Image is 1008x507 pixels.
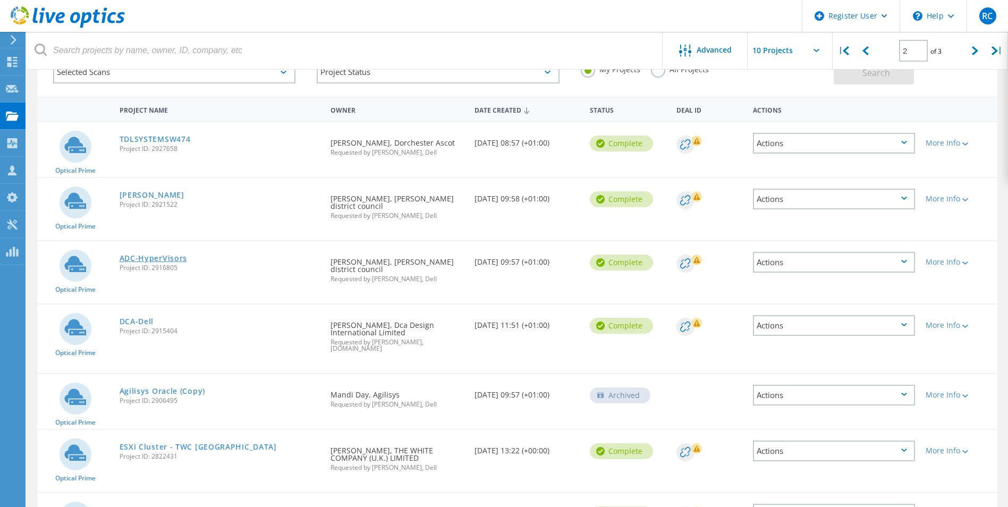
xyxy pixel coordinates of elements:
[120,146,320,152] span: Project ID: 2927658
[926,195,992,202] div: More Info
[590,255,653,271] div: Complete
[581,63,640,73] label: My Projects
[469,178,585,213] div: [DATE] 09:58 (+01:00)
[55,350,96,356] span: Optical Prime
[120,453,320,460] span: Project ID: 2822431
[748,99,920,119] div: Actions
[120,191,184,199] a: [PERSON_NAME]
[120,398,320,404] span: Project ID: 2906495
[753,189,915,209] div: Actions
[331,339,464,352] span: Requested by [PERSON_NAME], [DOMAIN_NAME]
[120,201,320,208] span: Project ID: 2921522
[325,305,469,362] div: [PERSON_NAME], Dca Design International Limited
[469,241,585,276] div: [DATE] 09:57 (+01:00)
[120,443,277,451] a: ESXi Cluster - TWC [GEOGRAPHIC_DATA]
[926,391,992,399] div: More Info
[331,213,464,219] span: Requested by [PERSON_NAME], Dell
[55,419,96,426] span: Optical Prime
[55,286,96,293] span: Optical Prime
[833,32,854,70] div: |
[753,441,915,461] div: Actions
[982,12,993,20] span: RC
[331,464,464,471] span: Requested by [PERSON_NAME], Dell
[671,99,748,119] div: Deal Id
[926,258,992,266] div: More Info
[325,430,469,481] div: [PERSON_NAME], THE WHITE COMPANY (U.K.) LIMITED
[590,443,653,459] div: Complete
[469,99,585,120] div: Date Created
[331,149,464,156] span: Requested by [PERSON_NAME], Dell
[697,46,732,54] span: Advanced
[55,475,96,481] span: Optical Prime
[469,374,585,409] div: [DATE] 09:57 (+01:00)
[926,139,992,147] div: More Info
[55,167,96,174] span: Optical Prime
[325,374,469,418] div: Mandi Day, Agilisys
[325,241,469,293] div: [PERSON_NAME], [PERSON_NAME] district council
[651,63,709,73] label: All Projects
[120,318,154,325] a: DCA-Dell
[120,255,188,262] a: ADC-HyperVisors
[753,252,915,273] div: Actions
[926,447,992,454] div: More Info
[120,328,320,334] span: Project ID: 2915404
[753,385,915,405] div: Actions
[27,32,663,69] input: Search projects by name, owner, ID, company, etc
[590,387,650,403] div: Archived
[753,133,915,154] div: Actions
[469,305,585,340] div: [DATE] 11:51 (+01:00)
[325,178,469,230] div: [PERSON_NAME], [PERSON_NAME] district council
[986,32,1008,70] div: |
[926,322,992,329] div: More Info
[913,11,922,21] svg: \n
[753,315,915,336] div: Actions
[930,47,942,56] span: of 3
[590,318,653,334] div: Complete
[325,122,469,166] div: [PERSON_NAME], Dorchester Ascot
[114,99,326,119] div: Project Name
[120,136,191,143] a: TDLSYSTEMSW474
[11,22,125,30] a: Live Optics Dashboard
[585,99,671,119] div: Status
[469,122,585,157] div: [DATE] 08:57 (+01:00)
[120,265,320,271] span: Project ID: 2916805
[331,276,464,282] span: Requested by [PERSON_NAME], Dell
[590,136,653,151] div: Complete
[325,99,469,119] div: Owner
[55,223,96,230] span: Optical Prime
[469,430,585,465] div: [DATE] 13:22 (+00:00)
[120,387,205,395] a: Agilisys Oracle (Copy)
[331,401,464,408] span: Requested by [PERSON_NAME], Dell
[590,191,653,207] div: Complete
